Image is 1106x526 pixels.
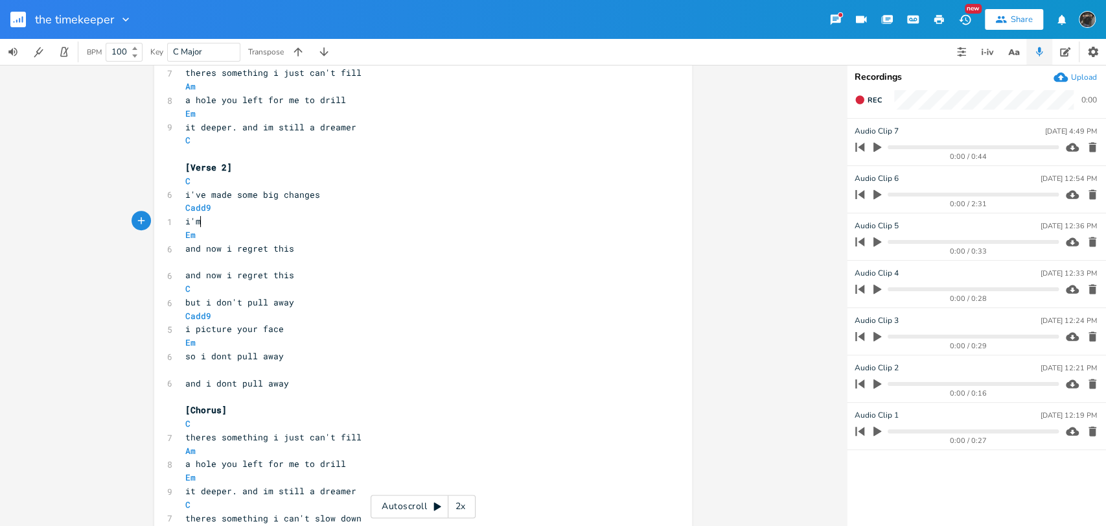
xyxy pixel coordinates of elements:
div: 0:00 / 0:44 [877,153,1059,160]
span: and now i regret this [185,243,294,254]
button: Upload [1054,70,1097,84]
span: Em [185,337,196,348]
div: 0:00 / 0:28 [877,295,1059,302]
span: i picture your face [185,323,284,335]
span: Audio Clip 6 [855,173,899,185]
span: i'm [185,215,201,227]
div: 2x [448,495,472,518]
div: [DATE] 12:36 PM [1041,222,1097,230]
span: C [185,283,190,294]
span: Am [185,80,196,92]
button: Rec [849,90,887,110]
span: Cadd9 [185,202,211,213]
span: Cadd9 [185,310,211,322]
div: Key [150,48,163,56]
button: Share [985,9,1043,30]
span: a hole you left for me to drill [185,94,346,106]
span: Audio Clip 1 [855,409,899,422]
div: Transpose [248,48,284,56]
span: i've made some big changes [185,189,320,200]
span: [Verse 2] [185,161,232,173]
span: C [185,499,190,510]
span: Em [185,108,196,119]
span: and now i regret this [185,269,294,281]
div: [DATE] 12:21 PM [1041,365,1097,372]
div: 0:00 / 0:16 [877,390,1059,397]
div: [DATE] 12:24 PM [1041,317,1097,324]
div: [DATE] 12:54 PM [1041,175,1097,182]
span: C Major [173,46,202,58]
span: the timekeeper [35,14,114,25]
div: [DATE] 12:19 PM [1041,412,1097,419]
span: theres something i just can't fill [185,431,362,443]
span: but i don't pull away [185,296,294,308]
span: so i dont pull away [185,350,284,362]
span: C [185,175,190,187]
span: Audio Clip 4 [855,267,899,280]
div: Recordings [855,73,1098,82]
span: Em [185,229,196,241]
span: Rec [868,95,882,105]
span: Em [185,472,196,483]
div: Autoscroll [371,495,476,518]
div: 0:00 / 2:31 [877,200,1059,208]
div: Share [1011,14,1033,25]
span: and i dont pull away [185,377,289,389]
span: Audio Clip 2 [855,362,899,374]
span: Am [185,445,196,457]
span: Audio Clip 7 [855,125,899,137]
span: [Chorus] [185,404,227,416]
div: 0:00 [1081,96,1097,104]
span: theres something i just can't fill [185,67,362,78]
span: theres something i can't slow down [185,512,362,524]
div: New [965,4,982,14]
div: BPM [87,49,102,56]
span: it deeper. and im still a dreamer [185,485,356,497]
div: 0:00 / 0:27 [877,437,1059,444]
span: C [185,134,190,146]
div: [DATE] 12:33 PM [1041,270,1097,277]
img: August Tyler Gallant [1079,11,1096,28]
button: New [952,8,978,31]
div: 0:00 / 0:33 [877,248,1059,255]
span: it deeper. and im still a dreamer [185,121,356,133]
span: a hole you left for me to drill [185,458,346,470]
span: C [185,418,190,429]
span: Audio Clip 5 [855,220,899,232]
div: 0:00 / 0:29 [877,342,1059,350]
div: Upload [1071,72,1097,82]
span: Audio Clip 3 [855,315,899,327]
div: [DATE] 4:49 PM [1045,128,1097,135]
